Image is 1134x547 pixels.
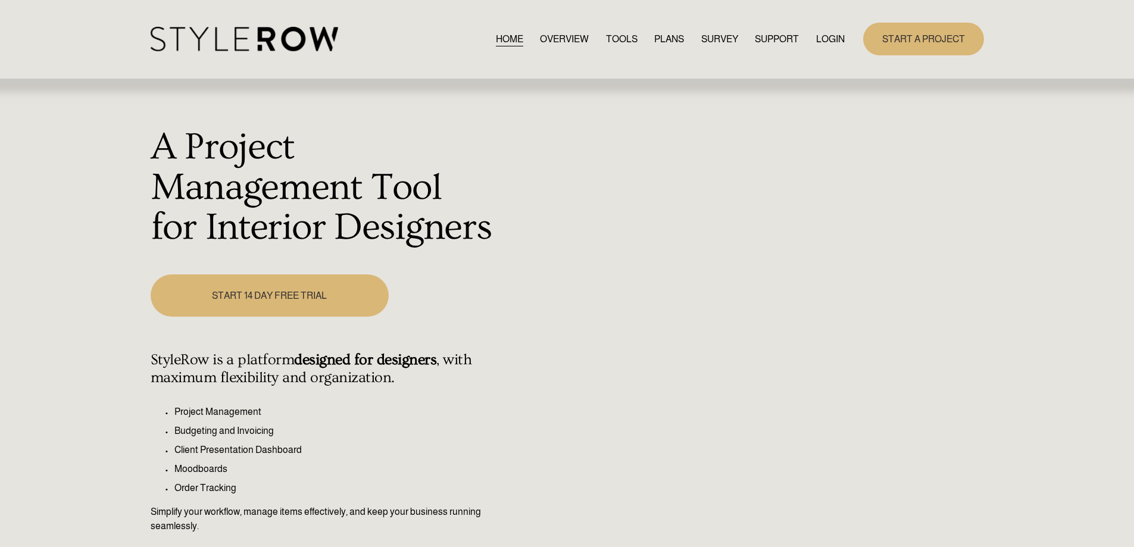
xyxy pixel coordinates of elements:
[606,31,638,47] a: TOOLS
[151,505,494,533] p: Simplify your workflow, manage items effectively, and keep your business running seamlessly.
[816,31,845,47] a: LOGIN
[151,27,338,51] img: StyleRow
[174,405,494,419] p: Project Management
[755,32,799,46] span: SUPPORT
[174,481,494,495] p: Order Tracking
[755,31,799,47] a: folder dropdown
[863,23,984,55] a: START A PROJECT
[654,31,684,47] a: PLANS
[151,351,494,387] h4: StyleRow is a platform , with maximum flexibility and organization.
[174,443,494,457] p: Client Presentation Dashboard
[151,127,494,248] h1: A Project Management Tool for Interior Designers
[174,462,494,476] p: Moodboards
[174,424,494,438] p: Budgeting and Invoicing
[151,274,389,317] a: START 14 DAY FREE TRIAL
[294,351,436,368] strong: designed for designers
[540,31,589,47] a: OVERVIEW
[496,31,523,47] a: HOME
[701,31,738,47] a: SURVEY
